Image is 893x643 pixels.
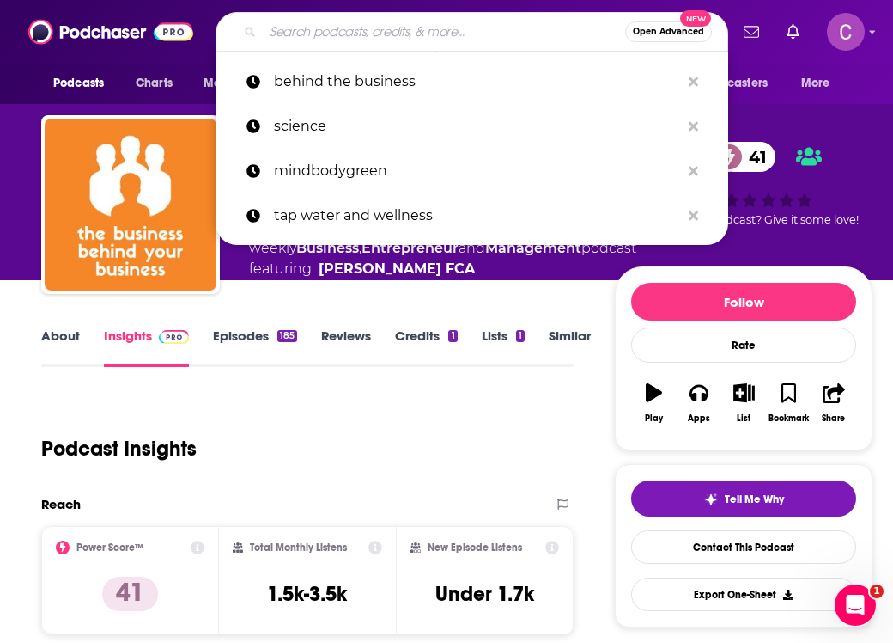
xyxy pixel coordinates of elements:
h1: Podcast Insights [41,436,197,462]
h3: 1.5k-3.5k [267,581,347,607]
a: science [216,104,728,149]
button: Bookmark [766,372,811,434]
a: 41 [714,142,775,172]
a: Show notifications dropdown [780,17,806,46]
div: [PERSON_NAME] FCA [319,259,475,279]
button: Follow [631,283,856,321]
button: Export One-Sheet [631,578,856,611]
img: Podchaser Pro [159,330,189,344]
div: Rate [631,328,856,363]
span: , [359,240,361,256]
a: Business [296,240,359,256]
button: Share [811,372,856,434]
img: User Profile [827,13,865,51]
p: mindbodygreen [274,149,680,193]
a: mindbodygreen [216,149,728,193]
button: List [721,372,766,434]
div: 185 [277,330,297,342]
a: Reviews [321,328,371,367]
a: Management [485,240,581,256]
span: 1 [870,585,884,598]
h2: Total Monthly Listens [250,542,347,554]
p: tap water and wellness [274,193,680,238]
div: A weekly podcast [249,217,636,279]
span: 41 [732,142,775,172]
img: Podchaser - Follow, Share and Rate Podcasts [28,15,193,48]
p: science [274,104,680,149]
a: Lists1 [482,328,525,367]
a: Episodes185 [213,328,297,367]
button: Play [631,372,676,434]
span: Good podcast? Give it some love! [678,213,859,226]
button: open menu [191,67,287,100]
h3: Under 1.7k [435,581,534,607]
span: Podcasts [53,71,104,95]
span: Open Advanced [633,28,704,36]
div: Apps [688,413,710,424]
span: Monitoring [204,71,264,95]
h2: Power Score™ [76,542,143,554]
a: Contact This Podcast [631,530,856,564]
a: InsightsPodchaser Pro [104,328,189,367]
a: Show notifications dropdown [737,17,766,46]
span: Tell Me Why [725,493,784,506]
span: Charts [136,71,173,95]
a: Entrepreneur [361,240,459,256]
button: open menu [789,67,852,100]
a: behind the business [216,59,728,104]
div: 1 [516,330,525,342]
button: open menu [674,67,793,100]
button: tell me why sparkleTell Me Why [631,481,856,517]
div: 1 [448,330,457,342]
iframe: Intercom live chat [835,585,876,626]
div: Share [822,413,845,424]
input: Search podcasts, credits, & more... [263,18,625,46]
div: List [737,413,750,424]
div: 41Good podcast? Give it some love! [664,120,872,248]
img: The Business Behind Your Business [45,119,216,291]
a: tap water and wellness [216,193,728,238]
h2: Reach [41,496,81,512]
a: Credits1 [395,328,457,367]
a: About [41,328,80,367]
img: tell me why sparkle [704,493,718,506]
span: and [459,240,485,256]
span: Logged in as cristina11881 [827,13,865,51]
div: Play [645,413,663,424]
div: Bookmark [768,413,809,424]
a: Charts [125,67,183,100]
h2: New Episode Listens [428,542,522,554]
div: Search podcasts, credits, & more... [216,12,728,52]
a: Similar [549,328,591,367]
span: featuring [249,259,636,279]
span: New [680,10,711,27]
button: Open AdvancedNew [625,21,712,42]
span: More [801,71,830,95]
p: behind the business [274,59,680,104]
button: open menu [41,67,126,100]
button: Apps [677,372,721,434]
button: Show profile menu [827,13,865,51]
p: 41 [102,577,158,611]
